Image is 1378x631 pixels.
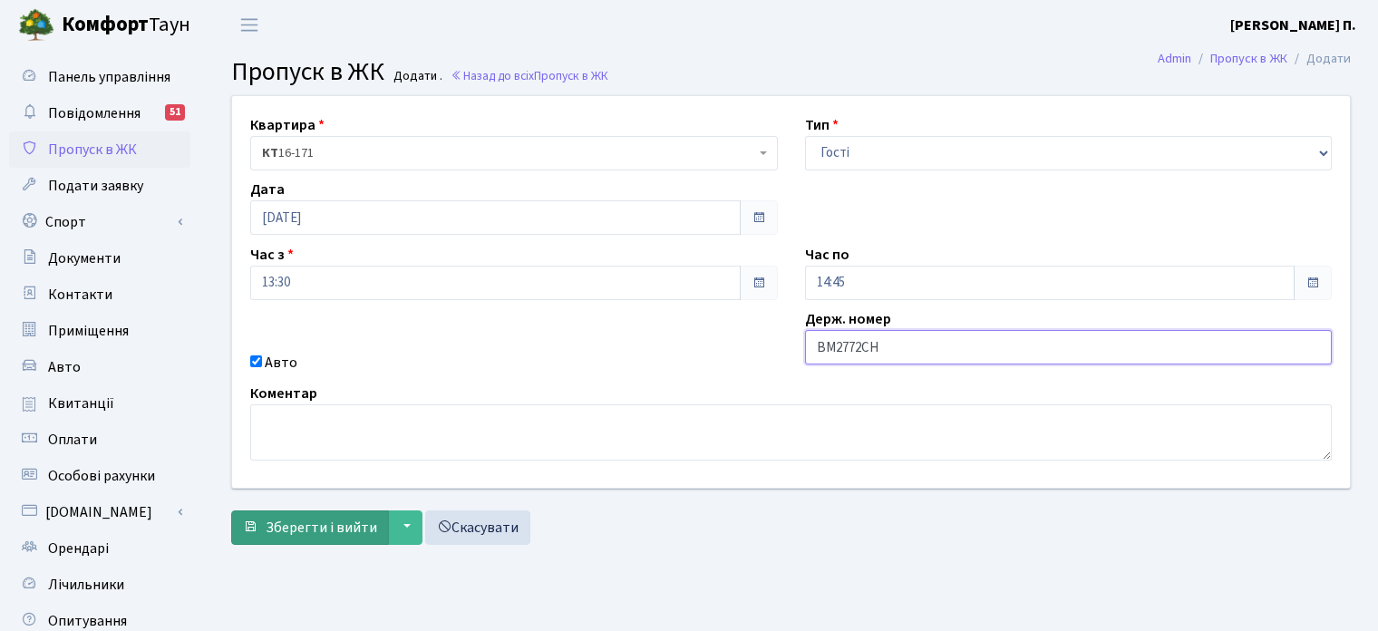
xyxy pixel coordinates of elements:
a: Спорт [9,204,190,240]
a: Подати заявку [9,168,190,204]
button: Переключити навігацію [227,10,272,40]
span: Пропуск в ЖК [534,67,608,84]
a: Орендарі [9,530,190,567]
a: Оплати [9,422,190,458]
label: Держ. номер [805,308,891,330]
a: Пропуск в ЖК [1210,49,1287,68]
label: Тип [805,114,839,136]
div: 51 [165,104,185,121]
label: Час з [250,244,294,266]
small: Додати . [390,69,442,84]
label: Квартира [250,114,325,136]
span: Контакти [48,285,112,305]
span: Орендарі [48,539,109,558]
span: <b>КТ</b>&nbsp;&nbsp;&nbsp;&nbsp;16-171 [250,136,778,170]
span: Лічильники [48,575,124,595]
label: Час по [805,244,849,266]
a: Квитанції [9,385,190,422]
span: Повідомлення [48,103,141,123]
span: Приміщення [48,321,129,341]
button: Зберегти і вийти [231,510,389,545]
a: Авто [9,349,190,385]
span: <b>КТ</b>&nbsp;&nbsp;&nbsp;&nbsp;16-171 [262,144,755,162]
a: Контакти [9,277,190,313]
span: Квитанції [48,393,114,413]
span: Документи [48,248,121,268]
span: Подати заявку [48,176,143,196]
span: Таун [62,10,190,41]
nav: breadcrumb [1131,40,1378,78]
a: Приміщення [9,313,190,349]
input: AA0001AA [805,330,1333,364]
span: Авто [48,357,81,377]
a: Скасувати [425,510,530,545]
span: Пропуск в ЖК [48,140,137,160]
a: Пропуск в ЖК [9,131,190,168]
label: Дата [250,179,285,200]
a: Admin [1158,49,1191,68]
img: logo.png [18,7,54,44]
span: Опитування [48,611,127,631]
span: Особові рахунки [48,466,155,486]
span: Оплати [48,430,97,450]
a: Назад до всіхПропуск в ЖК [451,67,608,84]
a: [PERSON_NAME] П. [1230,15,1356,36]
a: [DOMAIN_NAME] [9,494,190,530]
a: Повідомлення51 [9,95,190,131]
span: Панель управління [48,67,170,87]
b: [PERSON_NAME] П. [1230,15,1356,35]
a: Панель управління [9,59,190,95]
label: Авто [265,352,297,374]
span: Зберегти і вийти [266,518,377,538]
a: Документи [9,240,190,277]
label: Коментар [250,383,317,404]
li: Додати [1287,49,1351,69]
b: КТ [262,144,278,162]
a: Лічильники [9,567,190,603]
span: Пропуск в ЖК [231,53,384,90]
b: Комфорт [62,10,149,39]
a: Особові рахунки [9,458,190,494]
